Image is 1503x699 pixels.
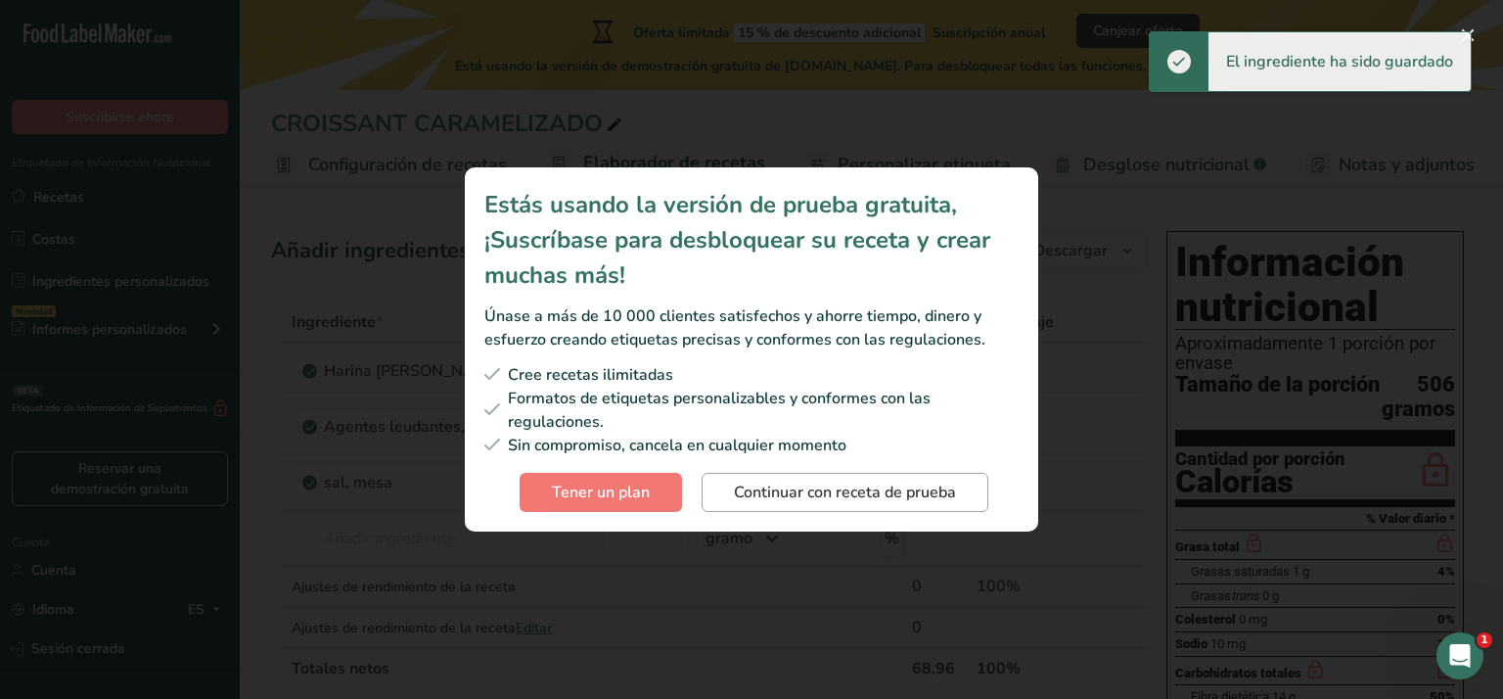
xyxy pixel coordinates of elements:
[1436,632,1483,679] iframe: Chat en vivo de Intercom
[552,482,650,503] font: Tener un plan
[1226,51,1453,72] font: El ingrediente ha sido guardado
[508,435,846,456] font: Sin compromiso, cancela en cualquier momento
[520,473,682,512] button: Tener un plan
[702,473,988,512] button: Continuar con receta de prueba
[508,388,931,433] font: Formatos de etiquetas personalizables y conformes con las regulaciones.
[508,364,673,386] font: Cree recetas ilimitadas
[734,482,956,503] font: Continuar con receta de prueba
[484,305,985,350] font: Únase a más de 10 000 clientes satisfechos y ahorre tiempo, dinero y esfuerzo creando etiquetas p...
[1480,633,1488,646] font: 1
[484,189,990,291] font: Estás usando la versión de prueba gratuita, ¡Suscríbase para desbloquear su receta y crear muchas...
